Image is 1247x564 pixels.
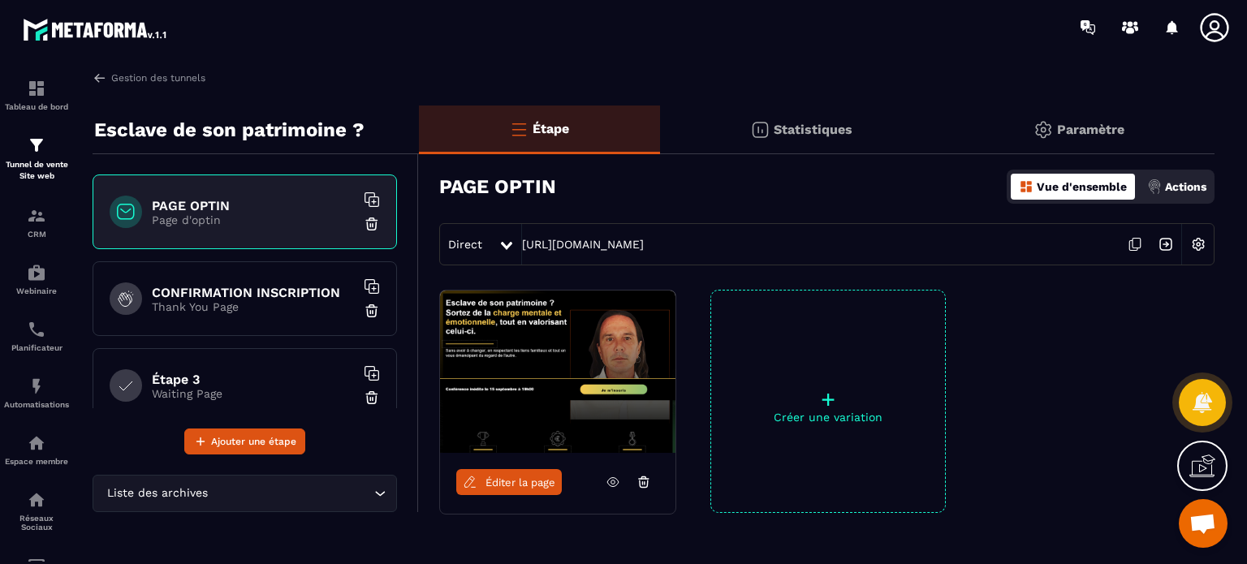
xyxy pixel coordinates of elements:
[456,469,562,495] a: Éditer la page
[4,102,69,111] p: Tableau de bord
[4,123,69,194] a: formationformationTunnel de vente Site web
[4,514,69,532] p: Réseaux Sociaux
[4,421,69,478] a: automationsautomationsEspace membre
[27,490,46,510] img: social-network
[211,433,296,450] span: Ajouter une étape
[27,206,46,226] img: formation
[152,198,355,213] h6: PAGE OPTIN
[1057,122,1124,137] p: Paramètre
[152,387,355,400] p: Waiting Page
[711,411,945,424] p: Créer une variation
[152,300,355,313] p: Thank You Page
[27,263,46,282] img: automations
[1165,180,1206,193] p: Actions
[27,136,46,155] img: formation
[364,390,380,406] img: trash
[94,114,365,146] p: Esclave de son patrimoine ?
[27,320,46,339] img: scheduler
[485,476,555,489] span: Éditer la page
[364,303,380,319] img: trash
[27,377,46,396] img: automations
[1179,499,1228,548] a: Ouvrir le chat
[439,175,556,198] h3: PAGE OPTIN
[522,238,644,251] a: [URL][DOMAIN_NAME]
[440,291,675,453] img: image
[774,122,852,137] p: Statistiques
[4,478,69,544] a: social-networksocial-networkRéseaux Sociaux
[4,251,69,308] a: automationsautomationsWebinaire
[364,216,380,232] img: trash
[1183,229,1214,260] img: setting-w.858f3a88.svg
[152,372,355,387] h6: Étape 3
[1147,179,1162,194] img: actions.d6e523a2.png
[152,285,355,300] h6: CONFIRMATION INSCRIPTION
[93,475,397,512] div: Search for option
[4,194,69,251] a: formationformationCRM
[4,286,69,295] p: Webinaire
[4,159,69,182] p: Tunnel de vente Site web
[4,364,69,421] a: automationsautomationsAutomatisations
[4,343,69,352] p: Planificateur
[1037,180,1127,193] p: Vue d'ensemble
[27,79,46,98] img: formation
[750,120,770,140] img: stats.20deebd0.svg
[152,213,355,226] p: Page d'optin
[23,15,169,44] img: logo
[27,433,46,453] img: automations
[4,400,69,409] p: Automatisations
[533,121,569,136] p: Étape
[509,119,529,139] img: bars-o.4a397970.svg
[4,457,69,466] p: Espace membre
[184,428,305,454] button: Ajouter une étape
[211,484,370,502] input: Search for option
[1150,229,1181,260] img: arrow-next.bcc2205e.svg
[93,71,107,85] img: arrow
[1033,120,1053,140] img: setting-gr.5f69749f.svg
[4,67,69,123] a: formationformationTableau de bord
[448,238,482,251] span: Direct
[711,388,945,411] p: +
[4,308,69,364] a: schedulerschedulerPlanificateur
[4,230,69,239] p: CRM
[103,484,211,502] span: Liste des archives
[1019,179,1033,194] img: dashboard-orange.40269519.svg
[93,71,205,85] a: Gestion des tunnels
